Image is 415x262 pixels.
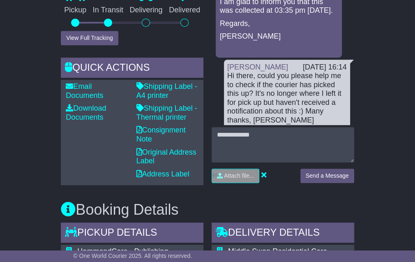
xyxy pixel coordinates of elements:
[73,253,192,259] span: © One World Courier 2025. All rights reserved.
[166,6,203,15] p: Delivered
[228,247,327,255] span: Middle Swan Residential Care
[61,58,203,80] div: Quick Actions
[66,82,103,100] a: Email Documents
[127,6,166,15] p: Delivering
[136,170,189,178] a: Address Label
[77,247,168,255] span: HammondCare - Publishing
[136,104,197,121] a: Shipping Label - Thermal printer
[61,31,118,45] button: View Full Tracking
[136,148,196,165] a: Original Address Label
[227,63,288,71] a: [PERSON_NAME]
[212,223,354,245] div: Delivery Details
[300,169,354,183] button: Send a Message
[61,202,354,218] h3: Booking Details
[303,63,347,72] div: [DATE] 16:14
[136,82,197,100] a: Shipping Label - A4 printer
[90,6,127,15] p: In Transit
[61,223,203,245] div: Pickup Details
[66,104,106,121] a: Download Documents
[227,72,347,125] div: Hi there, could you please help me to check if the courier has picked this up? It's no longer whe...
[220,32,338,41] p: [PERSON_NAME]
[136,126,186,143] a: Consignment Note
[220,19,338,28] p: Regards,
[61,6,90,15] p: Pickup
